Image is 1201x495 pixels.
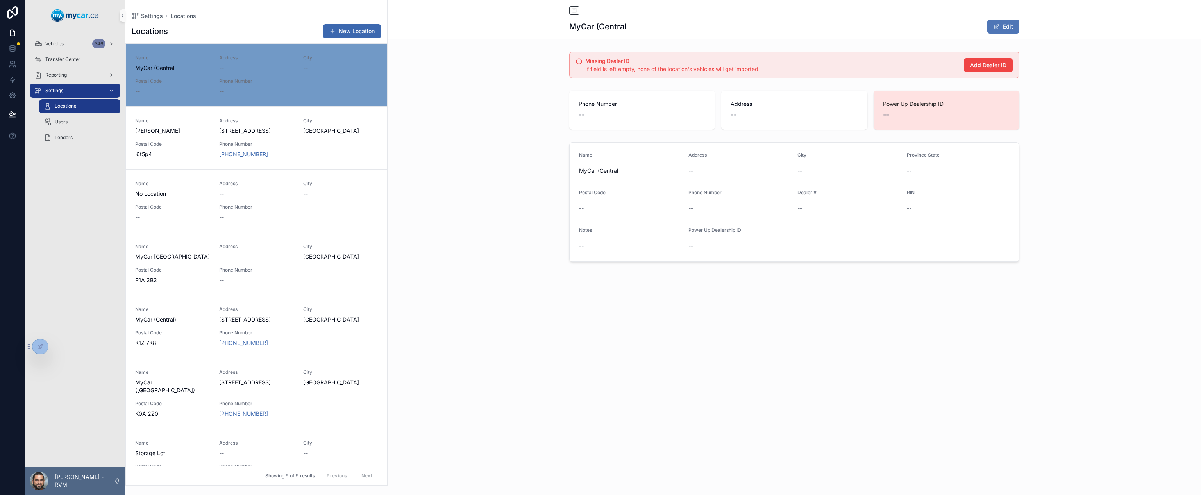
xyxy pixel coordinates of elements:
[135,55,210,61] span: Name
[135,190,210,198] span: No Location
[970,61,1006,69] span: Add Dealer ID
[579,242,584,250] span: --
[135,449,210,457] span: Storage Lot
[135,243,210,250] span: Name
[39,99,120,113] a: Locations
[303,180,378,187] span: City
[883,109,889,120] span: --
[964,58,1013,72] button: Add Dealer ID
[135,379,210,394] span: MyCar ([GEOGRAPHIC_DATA])
[126,169,387,232] a: NameNo LocationAddress--City--Postal Code--Phone Number--
[135,330,210,336] span: Postal Code
[135,316,210,323] span: MyCar (Central)
[126,358,387,429] a: NameMyCar ([GEOGRAPHIC_DATA])Address[STREET_ADDRESS]City[GEOGRAPHIC_DATA]Postal CodeK0A 2Z0Phone ...
[25,31,125,155] div: scrollable content
[688,204,693,212] span: --
[688,152,707,158] span: Address
[45,88,63,94] span: Settings
[303,190,308,198] span: --
[688,242,693,250] span: --
[135,150,210,158] span: l6t5p4
[219,339,268,347] a: [PHONE_NUMBER]
[219,190,224,198] span: --
[303,55,378,61] span: City
[135,88,140,95] span: --
[797,152,806,158] span: City
[303,449,308,457] span: --
[219,410,268,418] a: [PHONE_NUMBER]
[141,12,163,20] span: Settings
[219,78,294,84] span: Phone Number
[171,12,196,20] a: Locations
[219,204,294,210] span: Phone Number
[579,152,592,158] span: Name
[126,106,387,169] a: Name[PERSON_NAME]Address[STREET_ADDRESS]City[GEOGRAPHIC_DATA]Postal Codel6t5p4Phone Number[PHONE_...
[135,127,210,135] span: [PERSON_NAME]
[135,204,210,210] span: Postal Code
[219,253,224,261] span: --
[39,130,120,145] a: Lenders
[303,440,378,446] span: City
[30,37,120,51] a: Vehicles346
[688,189,722,195] span: Phone Number
[92,39,105,48] div: 346
[303,369,378,375] span: City
[579,189,606,195] span: Postal Code
[126,429,387,491] a: NameStorage LotAddress--City--Postal Code--Phone Number--
[219,55,294,61] span: Address
[688,227,741,233] span: Power Up Dealership ID
[303,253,378,261] span: [GEOGRAPHIC_DATA]
[126,295,387,358] a: NameMyCar (Central)Address[STREET_ADDRESS]City[GEOGRAPHIC_DATA]Postal CodeK1Z 7K8Phone Number[PHO...
[907,189,915,195] span: RIN
[135,440,210,446] span: Name
[883,100,1010,108] span: Power Up Dealership ID
[323,24,381,38] button: New Location
[797,167,802,175] span: --
[579,100,706,108] span: Phone Number
[303,127,378,135] span: [GEOGRAPHIC_DATA]
[219,306,294,313] span: Address
[987,20,1019,34] button: Edit
[219,88,224,95] span: --
[55,103,76,109] span: Locations
[579,167,682,175] span: MyCar (Central
[135,306,210,313] span: Name
[219,330,294,336] span: Phone Number
[219,141,294,147] span: Phone Number
[55,119,68,125] span: Users
[303,64,308,72] span: --
[219,400,294,407] span: Phone Number
[303,379,378,386] span: [GEOGRAPHIC_DATA]
[265,473,315,479] span: Showing 9 of 9 results
[135,369,210,375] span: Name
[135,141,210,147] span: Postal Code
[135,78,210,84] span: Postal Code
[51,9,99,22] img: App logo
[39,115,120,129] a: Users
[219,64,224,72] span: --
[219,440,294,446] span: Address
[135,276,210,284] span: P1A 2B2
[30,84,120,98] a: Settings
[132,12,163,20] a: Settings
[126,44,387,106] a: NameMyCar (CentralAddress--City--Postal Code--Phone Number--
[579,109,585,120] span: --
[219,369,294,375] span: Address
[585,66,758,72] span: If field is left empty, none of the location's vehicles will get imported
[219,379,294,386] span: [STREET_ADDRESS]
[688,167,693,175] span: --
[303,243,378,250] span: City
[219,118,294,124] span: Address
[579,204,584,212] span: --
[585,58,958,64] h5: Missing Dealer ID
[135,410,210,418] span: K0A 2Z0
[219,463,294,470] span: Phone Number
[907,204,911,212] span: --
[126,232,387,295] a: NameMyCar [GEOGRAPHIC_DATA]Address--City[GEOGRAPHIC_DATA]Postal CodeP1A 2B2Phone Number--
[135,118,210,124] span: Name
[219,267,294,273] span: Phone Number
[135,253,210,261] span: MyCar [GEOGRAPHIC_DATA]
[132,26,168,37] h1: Locations
[907,152,940,158] span: Province State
